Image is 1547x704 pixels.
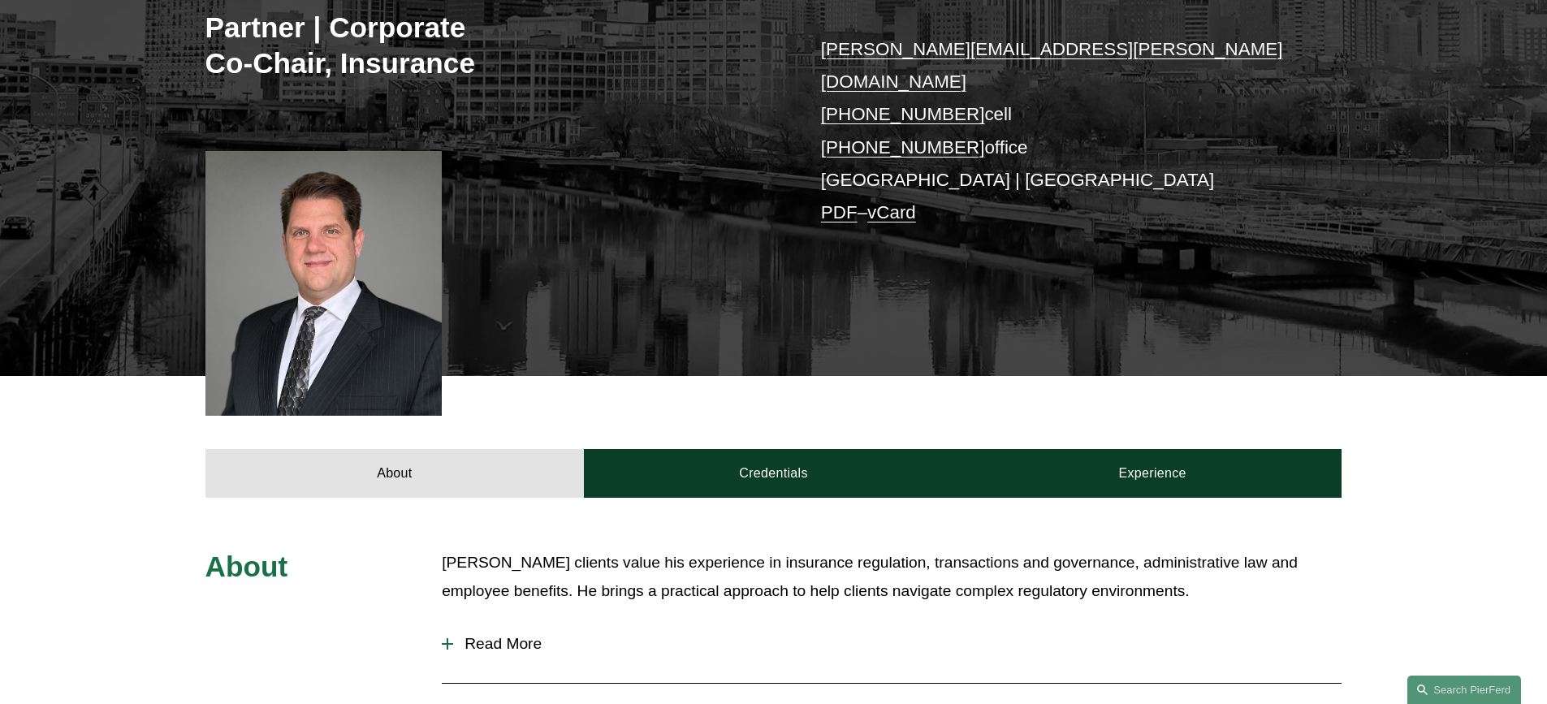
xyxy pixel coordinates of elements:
[442,549,1342,605] p: [PERSON_NAME] clients value his experience in insurance regulation, transactions and governance, ...
[1407,676,1521,704] a: Search this site
[205,551,288,582] span: About
[867,202,916,222] a: vCard
[821,104,985,124] a: [PHONE_NUMBER]
[205,10,774,80] h3: Partner | Corporate Co-Chair, Insurance
[453,635,1342,653] span: Read More
[584,449,963,498] a: Credentials
[821,39,1283,92] a: [PERSON_NAME][EMAIL_ADDRESS][PERSON_NAME][DOMAIN_NAME]
[205,449,585,498] a: About
[442,623,1342,665] button: Read More
[821,33,1294,230] p: cell office [GEOGRAPHIC_DATA] | [GEOGRAPHIC_DATA] –
[821,202,858,222] a: PDF
[963,449,1342,498] a: Experience
[821,137,985,158] a: [PHONE_NUMBER]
